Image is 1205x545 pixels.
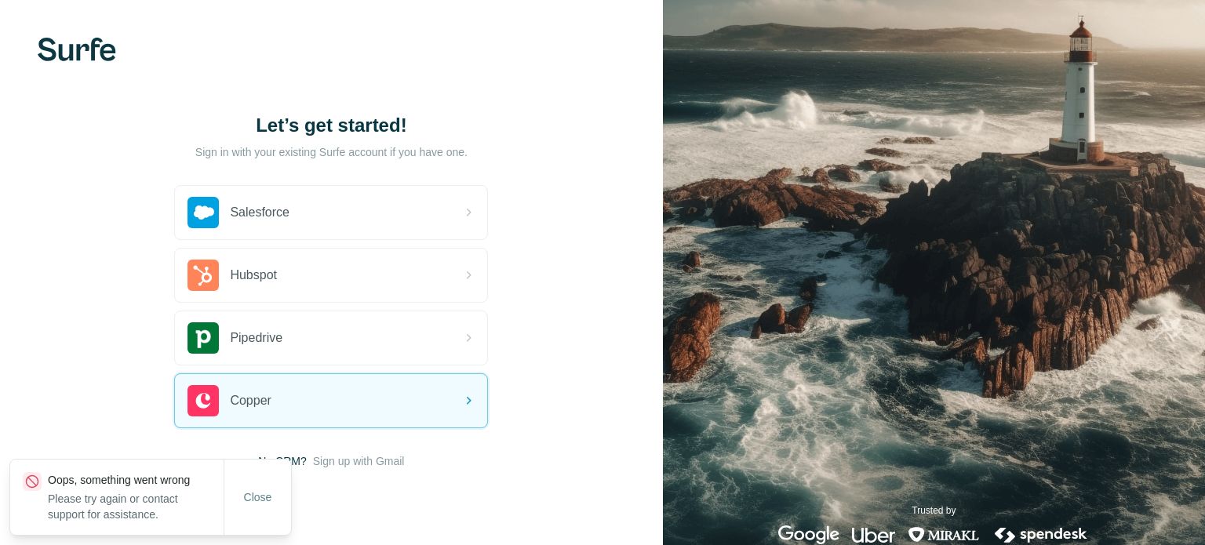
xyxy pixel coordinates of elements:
[230,391,271,410] span: Copper
[778,525,839,544] img: google's logo
[230,203,289,222] span: Salesforce
[852,525,895,544] img: uber's logo
[258,453,306,469] span: No CRM?
[174,113,488,138] h1: Let’s get started!
[908,525,980,544] img: mirakl's logo
[912,503,956,518] p: Trusted by
[48,491,224,522] p: Please try again or contact support for assistance.
[187,197,219,228] img: salesforce's logo
[992,525,1090,544] img: spendesk's logo
[187,322,219,354] img: pipedrive's logo
[48,472,224,488] p: Oops, something went wrong
[38,38,116,61] img: Surfe's logo
[187,385,219,416] img: copper's logo
[195,144,468,160] p: Sign in with your existing Surfe account if you have one.
[233,483,283,511] button: Close
[313,453,405,469] button: Sign up with Gmail
[187,260,219,291] img: hubspot's logo
[230,266,277,285] span: Hubspot
[230,329,282,347] span: Pipedrive
[244,489,272,505] span: Close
